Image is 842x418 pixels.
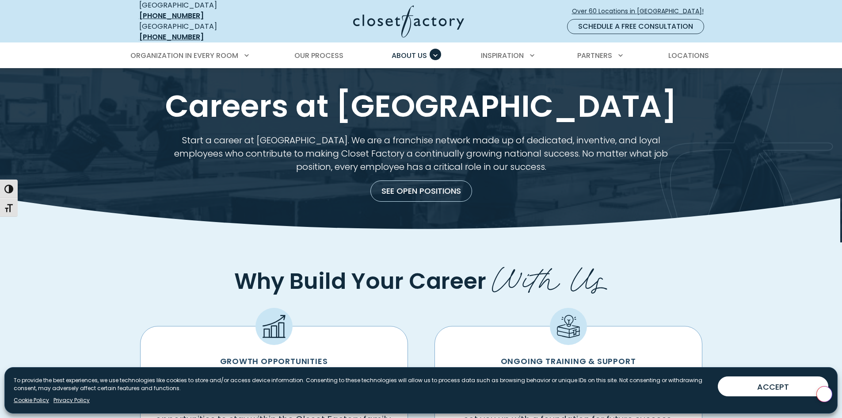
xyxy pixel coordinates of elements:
[130,50,238,61] span: Organization in Every Room
[572,7,711,16] span: Over 60 Locations in [GEOGRAPHIC_DATA]!
[392,50,427,61] span: About Us
[567,19,704,34] a: Schedule a Free Consultation
[124,43,718,68] nav: Primary Menu
[220,357,328,366] h3: Growth Opportunities
[137,89,705,123] h1: Careers at [GEOGRAPHIC_DATA]
[161,134,681,173] p: Start a career at [GEOGRAPHIC_DATA]. We are a franchise network made up of dedicated, inventive, ...
[718,376,828,396] button: ACCEPT
[370,180,472,202] a: See Open Positions
[501,357,636,366] h3: Ongoing Training & Support
[481,50,524,61] span: Inspiration
[668,50,709,61] span: Locations
[53,396,90,404] a: Privacy Policy
[577,50,612,61] span: Partners
[139,32,204,42] a: [PHONE_NUMBER]
[139,21,267,42] div: [GEOGRAPHIC_DATA]
[139,11,204,21] a: [PHONE_NUMBER]
[353,5,464,38] img: Closet Factory Logo
[492,252,608,299] span: With Us
[14,396,49,404] a: Cookie Policy
[14,376,711,392] p: To provide the best experiences, we use technologies like cookies to store and/or access device i...
[234,265,486,297] span: Why Build Your Career
[571,4,711,19] a: Over 60 Locations in [GEOGRAPHIC_DATA]!
[294,50,343,61] span: Our Process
